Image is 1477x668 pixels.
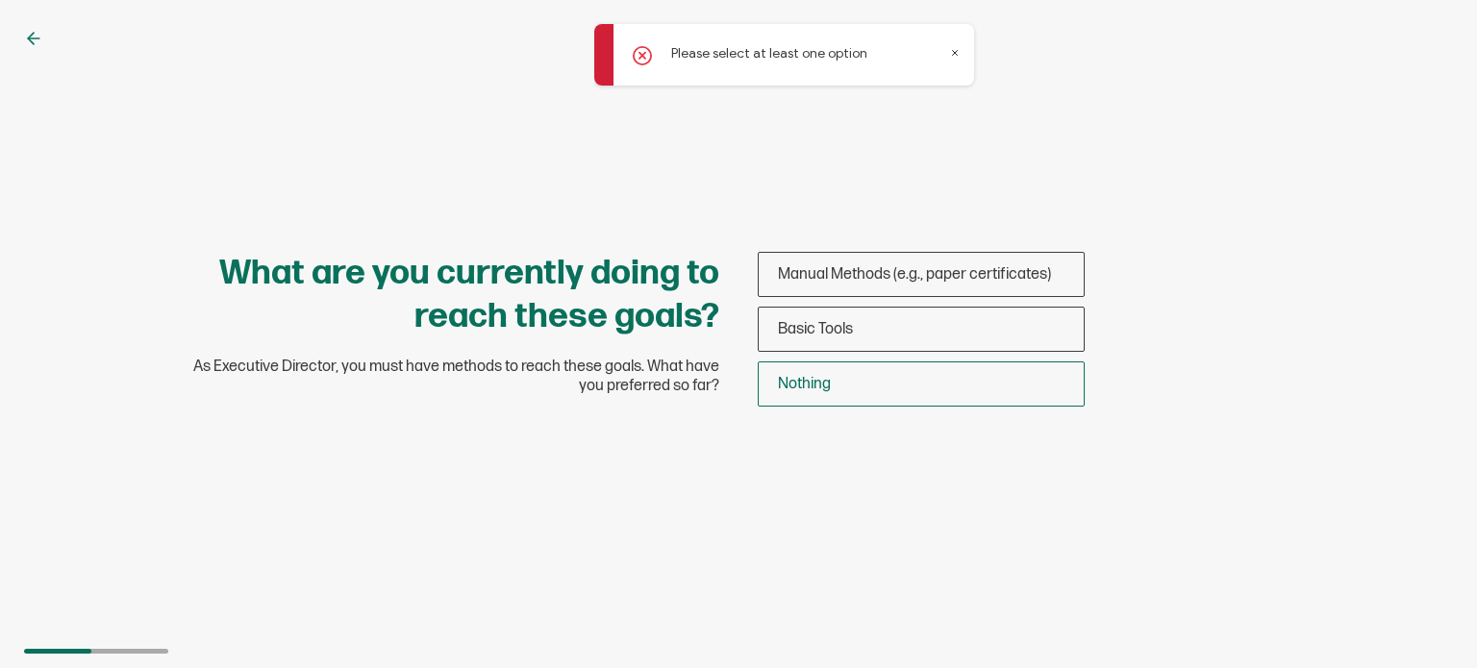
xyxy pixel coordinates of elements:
[1381,576,1477,668] iframe: Chat Widget
[671,43,867,63] p: Please select at least one option
[778,265,1051,284] span: Manual Methods (e.g., paper certificates)
[778,320,853,338] span: Basic Tools
[778,375,831,393] span: Nothing
[181,358,719,396] span: As Executive Director, you must have methods to reach these goals. What have you preferred so far?
[181,252,719,338] h1: What are you currently doing to reach these goals?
